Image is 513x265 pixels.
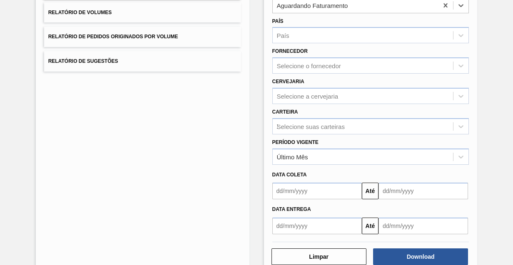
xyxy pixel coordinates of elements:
button: Limpar [271,248,366,265]
button: Download [373,248,468,265]
span: Relatório de Sugestões [48,58,118,64]
span: Relatório de Volumes [48,10,112,15]
span: Data coleta [272,172,307,178]
label: Período Vigente [272,139,319,145]
button: Relatório de Pedidos Originados por Volume [44,27,241,47]
span: Relatório de Pedidos Originados por Volume [48,34,178,40]
label: País [272,18,284,24]
input: dd/mm/yyyy [379,218,468,234]
label: Carteira [272,109,298,115]
input: dd/mm/yyyy [379,183,468,199]
input: dd/mm/yyyy [272,183,362,199]
div: Aguardando Faturamento [277,2,348,9]
button: Relatório de Sugestões [44,51,241,72]
div: Último Mês [277,153,308,160]
button: Até [362,218,379,234]
div: Selecione suas carteiras [277,123,345,130]
div: Selecione a cervejaria [277,92,339,99]
label: Cervejaria [272,79,304,84]
button: Até [362,183,379,199]
button: Relatório de Volumes [44,2,241,23]
span: Data entrega [272,206,311,212]
input: dd/mm/yyyy [272,218,362,234]
div: País [277,32,289,39]
label: Fornecedor [272,48,308,54]
div: Selecione o fornecedor [277,62,341,69]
